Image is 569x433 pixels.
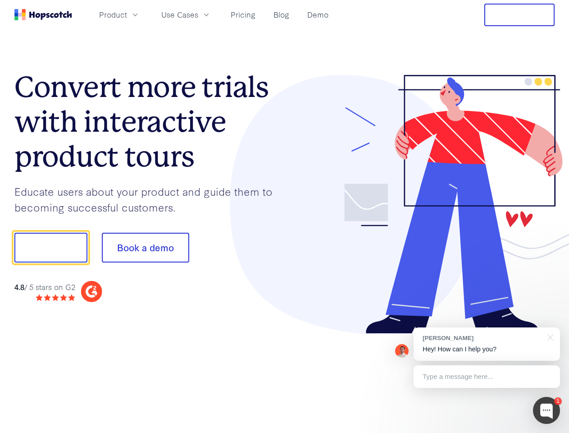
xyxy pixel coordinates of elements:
p: Hey! How can I help you? [423,345,551,354]
button: Product [94,7,145,22]
div: Type a message here... [414,365,560,388]
a: Blog [270,7,293,22]
p: Educate users about your product and guide them to becoming successful customers. [14,184,285,215]
div: / 5 stars on G2 [14,281,75,293]
button: Use Cases [156,7,216,22]
button: Book a demo [102,233,189,263]
h1: Convert more trials with interactive product tours [14,70,285,174]
strong: 4.8 [14,281,24,292]
a: Pricing [227,7,259,22]
a: Home [14,9,72,20]
span: Product [99,9,127,20]
div: 1 [554,397,562,405]
div: [PERSON_NAME] [423,334,542,342]
button: Free Trial [484,4,555,26]
img: Mark Spera [395,344,409,358]
button: Show me! [14,233,87,263]
a: Demo [304,7,332,22]
span: Use Cases [161,9,198,20]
